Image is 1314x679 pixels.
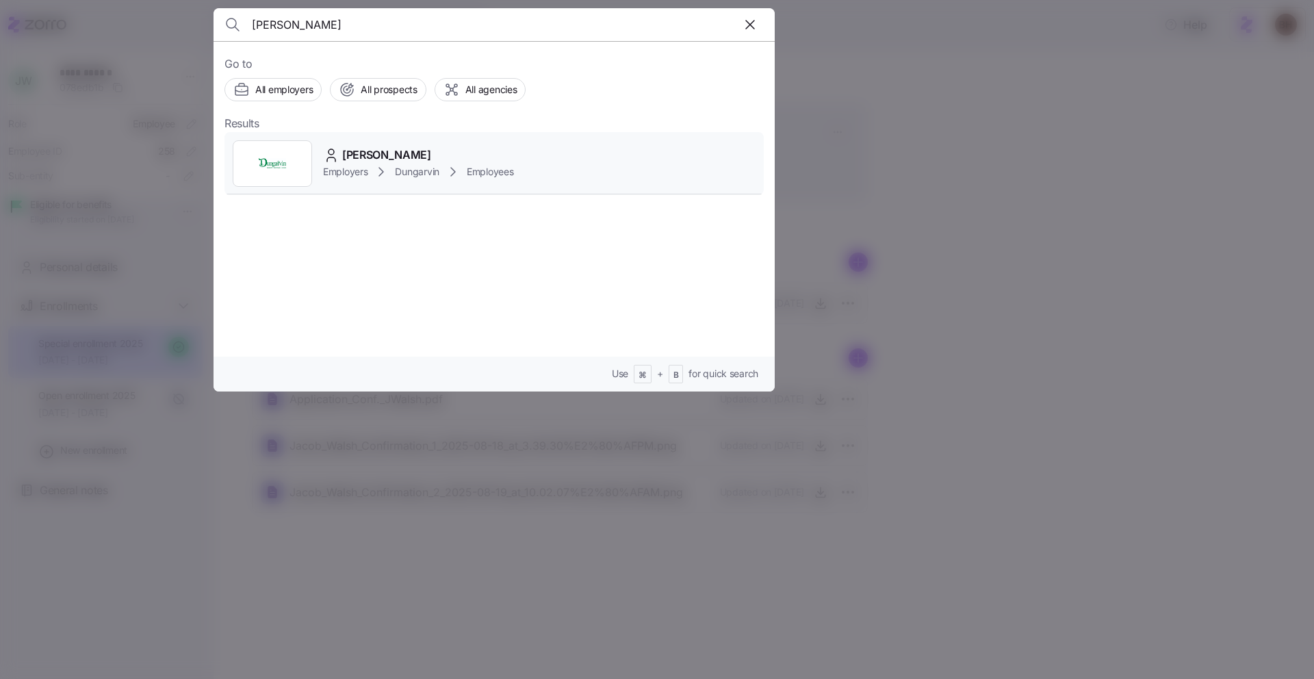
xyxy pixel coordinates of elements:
[224,115,259,132] span: Results
[259,150,286,177] img: Employer logo
[467,165,513,179] span: Employees
[657,367,663,381] span: +
[323,165,368,179] span: Employers
[224,55,764,73] span: Go to
[435,78,526,101] button: All agencies
[330,78,426,101] button: All prospects
[465,83,517,97] span: All agencies
[255,83,313,97] span: All employers
[639,370,647,381] span: ⌘
[688,367,758,381] span: for quick search
[361,83,417,97] span: All prospects
[612,367,628,381] span: Use
[342,146,431,164] span: [PERSON_NAME]
[673,370,679,381] span: B
[395,165,439,179] span: Dungarvin
[224,78,322,101] button: All employers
